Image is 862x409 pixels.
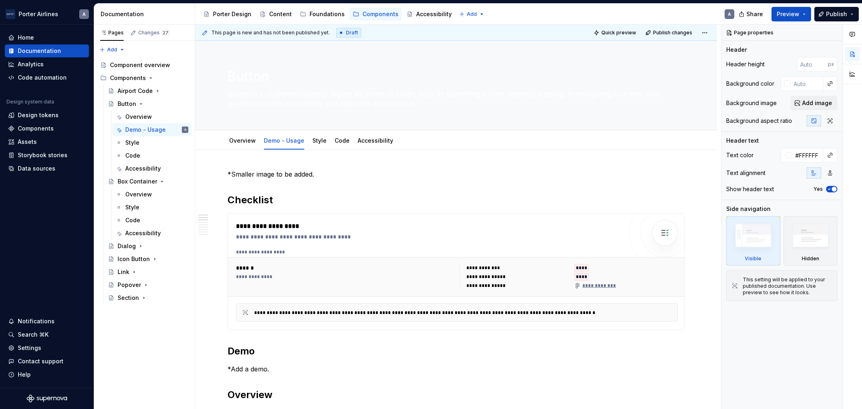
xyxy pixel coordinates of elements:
div: Data sources [18,164,55,173]
a: Box Container [105,175,192,188]
button: Share [735,7,768,21]
button: Notifications [5,315,89,328]
a: Icon Button [105,253,192,266]
div: Design system data [6,99,54,105]
button: Publish [814,7,859,21]
a: Style [112,136,192,149]
div: Show header text [726,185,774,193]
div: Storybook stories [18,151,67,159]
a: Design tokens [5,109,89,122]
div: Foundations [310,10,345,18]
div: Pages [100,30,124,36]
a: Airport Code [105,84,192,97]
div: Style [309,132,330,149]
div: Code [125,152,140,160]
div: Code [331,132,353,149]
a: Accessibility [358,137,393,144]
img: f0306bc8-3074-41fb-b11c-7d2e8671d5eb.png [6,9,15,19]
a: Content [256,8,295,21]
span: Quick preview [601,30,636,36]
div: Overview [226,132,259,149]
button: Preview [771,7,811,21]
div: Changes [138,30,170,36]
div: Accessibility [125,164,161,173]
div: Header text [726,137,759,145]
a: Home [5,31,89,44]
div: Button [118,100,136,108]
a: Button [105,97,192,110]
div: Home [18,34,34,42]
a: Overview [229,137,256,144]
div: Search ⌘K [18,331,48,339]
button: Porter AirlinesA [2,5,92,23]
div: Content [269,10,292,18]
div: Assets [18,138,37,146]
a: Code [112,149,192,162]
div: A [82,11,86,17]
span: Add image [802,99,832,107]
div: Airport Code [118,87,153,95]
button: Add [457,8,487,20]
div: Components [97,72,192,84]
a: Settings [5,342,89,354]
div: A [184,126,186,134]
a: Style [112,201,192,214]
span: This page is new and has not been published yet. [211,30,330,36]
div: Background image [726,99,777,107]
div: Visible [745,255,761,262]
div: Page tree [200,6,455,22]
div: Link [118,268,129,276]
div: Porter Airlines [19,10,58,18]
a: Popover [105,278,192,291]
div: Notifications [18,317,55,325]
div: Overview [125,113,152,121]
button: Publish changes [643,27,696,38]
div: Hidden [802,255,819,262]
div: Demo - Usage [261,132,308,149]
span: Add [107,46,117,53]
button: Add [97,44,127,55]
a: Components [350,8,402,21]
span: Publish changes [653,30,692,36]
div: Components [18,124,54,133]
a: Analytics [5,58,89,71]
div: Accessibility [125,229,161,237]
div: Porter Design [213,10,251,18]
div: Style [125,139,139,147]
div: Visible [726,216,780,266]
a: Accessibility [403,8,455,21]
input: Auto [790,76,823,91]
div: Side navigation [726,205,771,213]
a: Storybook stories [5,149,89,162]
div: Help [18,371,31,379]
a: Demo - Usage [264,137,304,144]
input: Auto [792,148,823,162]
a: Documentation [5,44,89,57]
div: Text alignment [726,169,765,177]
p: px [828,61,834,67]
p: *Add a demo. [228,364,685,374]
button: Help [5,368,89,381]
div: Components [363,10,398,18]
p: *Smaller image to be added. [228,169,685,179]
a: Section [105,291,192,304]
div: Dialog [118,242,136,250]
a: Supernova Logo [27,394,67,403]
a: Demo - UsageA [112,123,192,136]
span: 27 [161,30,170,36]
h2: Demo [228,345,685,358]
div: Icon Button [118,255,150,263]
button: Search ⌘K [5,328,89,341]
div: Analytics [18,60,44,68]
div: Code [125,216,140,224]
textarea: Button [226,67,683,86]
div: Settings [18,344,41,352]
div: Page tree [97,59,192,304]
div: Text color [726,151,754,159]
div: Style [125,203,139,211]
div: Documentation [101,10,192,18]
a: Link [105,266,192,278]
div: Overview [125,190,152,198]
div: A [728,11,731,17]
div: Accessibility [416,10,452,18]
